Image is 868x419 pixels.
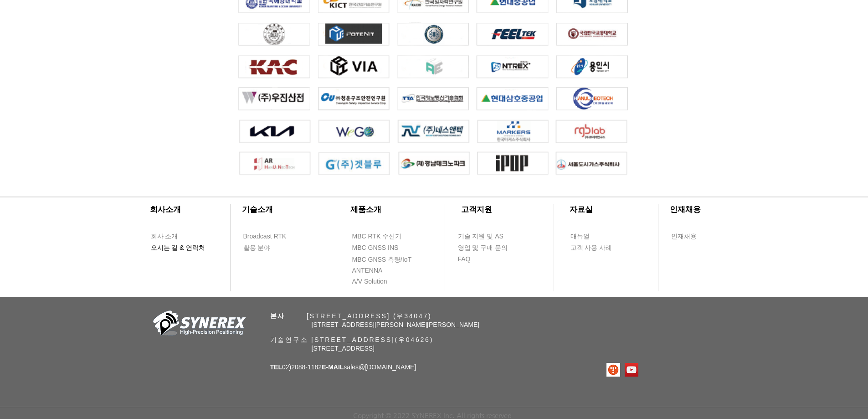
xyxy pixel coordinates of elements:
[322,363,344,371] span: E-MAIL
[150,231,203,242] a: 회사 소개
[352,232,402,241] span: MBC RTK 수신기
[352,277,387,286] span: A/V Solution
[606,363,638,377] ul: SNS 모음
[763,380,868,419] iframe: Wix Chat
[270,363,282,371] span: TEL
[270,312,286,320] span: 본사
[457,231,526,242] a: 기술 지원 및 AS
[457,253,510,265] a: FAQ
[243,242,295,253] a: 활용 분야
[606,363,620,377] img: 티스토리로고
[352,276,404,287] a: A/V Solution
[151,232,178,241] span: 회사 소개
[458,243,508,253] span: 영업 및 구매 문의
[570,231,622,242] a: 매뉴얼
[352,243,399,253] span: MBC GNSS INS
[352,231,420,242] a: MBC RTK 수신기
[457,242,510,253] a: 영업 및 구매 문의
[242,205,273,214] span: ​기술소개
[570,232,590,241] span: 매뉴얼
[352,265,404,276] a: ANTENNA
[670,205,701,214] span: ​인재채용
[312,345,375,352] span: [STREET_ADDRESS]
[243,232,287,241] span: Broadcast RTK
[625,363,638,377] img: 유튜브 사회 아이콘
[148,310,248,339] img: 회사_로고-removebg-preview.png
[270,336,434,343] span: 기술연구소 [STREET_ADDRESS](우04626)
[570,242,622,253] a: 고객 사용 사례
[312,321,480,328] span: [STREET_ADDRESS][PERSON_NAME][PERSON_NAME]
[359,363,416,371] a: @[DOMAIN_NAME]
[458,232,503,241] span: 기술 지원 및 AS
[352,266,383,275] span: ANTENNA
[353,411,512,419] span: Copyright © 2022 SYNEREX Inc. All rights reserved
[270,312,432,320] span: ​ [STREET_ADDRESS] (우34047)
[350,205,381,214] span: ​제품소개
[270,363,416,371] span: 02)2088-1182 sales
[150,242,212,253] a: 오시는 길 & 연락처
[570,205,593,214] span: ​자료실
[243,231,295,242] a: Broadcast RTK
[461,205,492,214] span: ​고객지원
[671,232,697,241] span: 인재채용
[458,255,471,264] span: FAQ
[570,243,612,253] span: 고객 사용 사례
[352,242,409,253] a: MBC GNSS INS
[352,254,431,265] a: MBC GNSS 측량/IoT
[151,243,205,253] span: 오시는 길 & 연락처
[150,205,181,214] span: ​회사소개
[671,231,714,242] a: 인재채용
[352,255,412,264] span: MBC GNSS 측량/IoT
[243,243,271,253] span: 활용 분야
